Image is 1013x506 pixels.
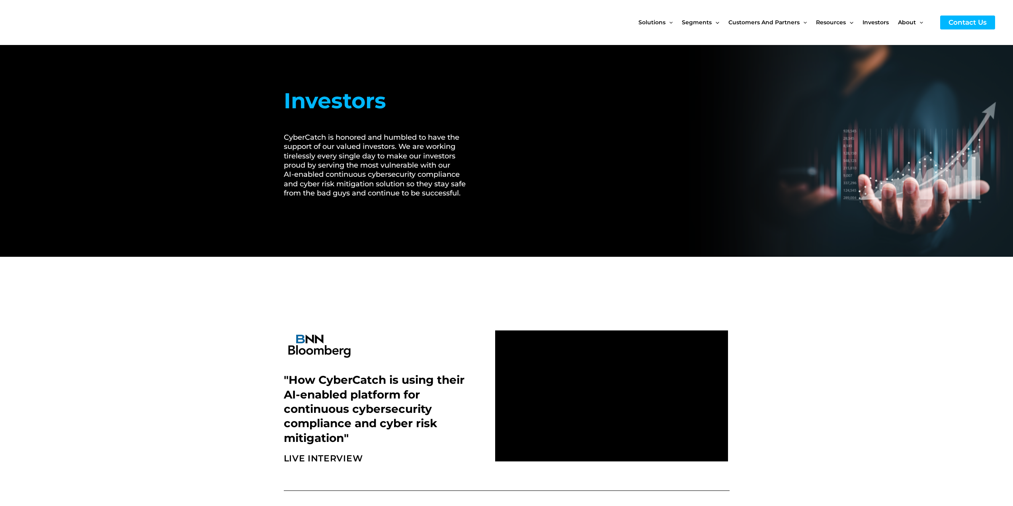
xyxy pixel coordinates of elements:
[728,6,800,39] span: Customers and Partners
[284,85,475,117] h1: Investors
[846,6,853,39] span: Menu Toggle
[495,330,728,461] iframe: vimeo Video Player
[863,6,889,39] span: Investors
[638,6,666,39] span: Solutions
[916,6,923,39] span: Menu Toggle
[682,6,712,39] span: Segments
[940,16,995,29] a: Contact Us
[898,6,916,39] span: About
[284,453,488,465] h2: LIVE INTERVIEW
[284,373,484,445] h2: "How CyberCatch is using their AI-enabled platform for continuous cybersecurity compliance and cy...
[800,6,807,39] span: Menu Toggle
[712,6,719,39] span: Menu Toggle
[284,133,475,198] h2: CyberCatch is honored and humbled to have the support of our valued investors. We are working tir...
[14,6,109,39] img: CyberCatch
[816,6,846,39] span: Resources
[638,6,932,39] nav: Site Navigation: New Main Menu
[666,6,673,39] span: Menu Toggle
[863,6,898,39] a: Investors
